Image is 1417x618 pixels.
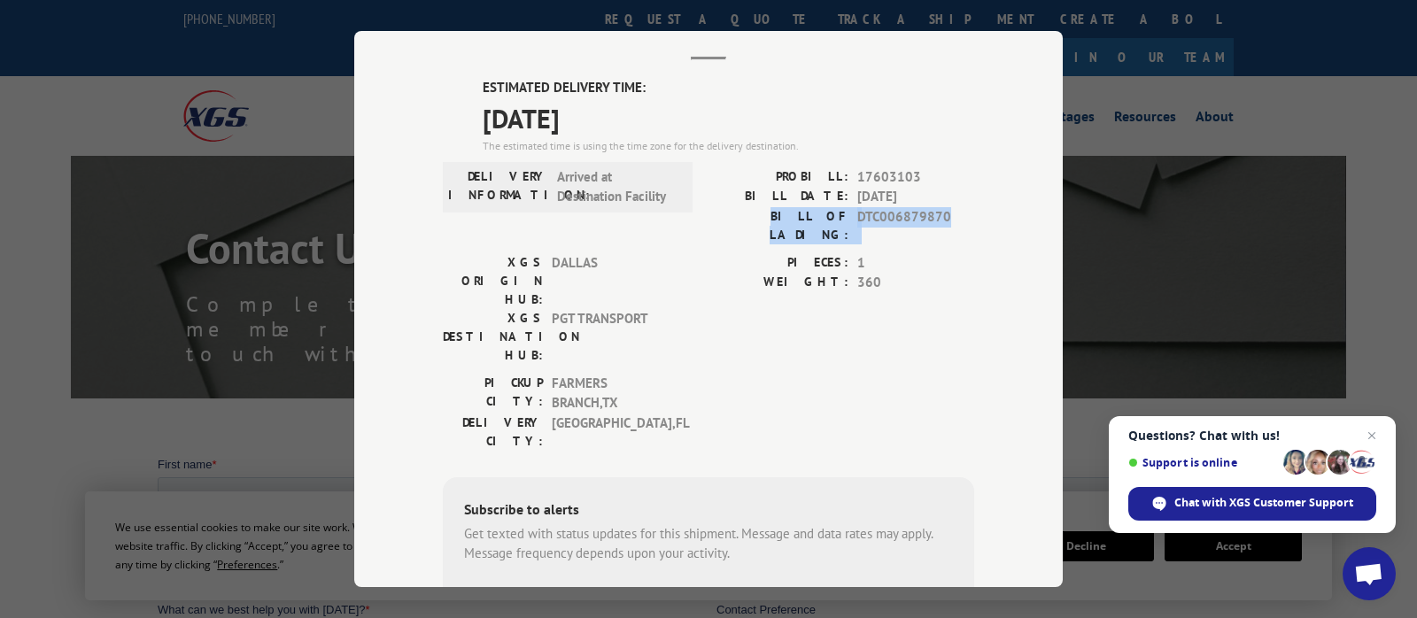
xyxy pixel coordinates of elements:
span: Phone number [559,74,634,88]
input: Contact by Phone [563,198,575,210]
span: Support is online [1128,456,1277,469]
span: FARMERS BRANCH , TX [552,373,671,413]
span: 360 [857,273,974,293]
span: Contact Preference [559,147,658,160]
span: Last name [559,2,613,15]
span: Chat with XGS Customer Support [1174,495,1353,511]
span: 1 [857,252,974,273]
span: Contact by Email [579,175,666,189]
span: DALLAS [552,252,671,308]
label: BILL DATE: [708,187,848,207]
label: BILL OF LADING: [708,206,848,243]
label: DELIVERY CITY: [443,413,543,450]
input: Contact by Email [563,174,575,186]
div: Get texted with status updates for this shipment. Message and data rates may apply. Message frequ... [464,523,953,563]
span: Contact by Phone [579,199,670,212]
label: XGS ORIGIN HUB: [443,252,543,308]
div: Subscribe to alerts [464,498,953,523]
label: PIECES: [708,252,848,273]
span: [DATE] [857,187,974,207]
label: PICKUP CITY: [443,373,543,413]
div: The estimated time is using the time zone for the delivery destination. [483,137,974,153]
div: Open chat [1343,547,1396,600]
span: 17603103 [857,166,974,187]
label: DELIVERY INFORMATION: [448,166,548,206]
span: Questions? Chat with us! [1128,429,1376,443]
span: DTC006879870 [857,206,974,243]
div: Chat with XGS Customer Support [1128,487,1376,521]
span: [GEOGRAPHIC_DATA] , FL [552,413,671,450]
label: XGS DESTINATION HUB: [443,308,543,364]
label: ESTIMATED DELIVERY TIME: [483,78,974,98]
span: PGT TRANSPORT [552,308,671,364]
span: [DATE] [483,97,974,137]
span: Close chat [1361,425,1382,446]
span: Arrived at Destination Facility [557,166,677,206]
label: PROBILL: [708,166,848,187]
label: WEIGHT: [708,273,848,293]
